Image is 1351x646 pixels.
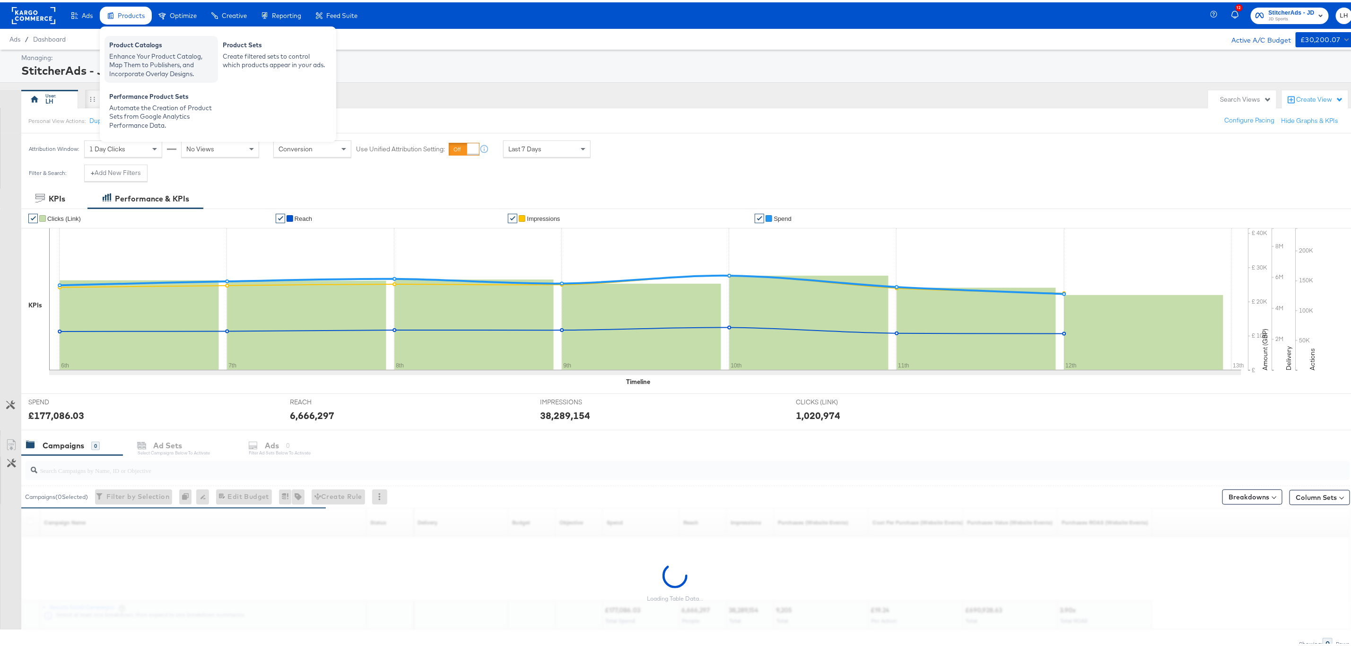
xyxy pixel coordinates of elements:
[45,95,53,104] div: LH
[796,406,840,420] div: 1,020,974
[1290,488,1350,503] button: Column Sets
[118,9,145,17] span: Products
[89,114,117,123] button: Duplicate
[1222,487,1282,502] button: Breakdowns
[540,395,611,404] span: IMPRESSIONS
[1281,114,1338,123] button: Hide Graphs & KPIs
[28,167,67,174] div: Filter & Search:
[21,60,1350,76] div: StitcherAds - JD
[49,191,65,202] div: KPIs
[1220,93,1272,102] div: Search Views
[37,455,1225,473] input: Search Campaigns by Name, ID or Objective
[1236,2,1243,9] div: 12
[28,298,42,307] div: KPIs
[1218,110,1281,127] button: Configure Pacing
[508,211,517,221] a: ✔
[290,406,334,420] div: 6,666,297
[1284,344,1293,368] text: Delivery
[91,439,100,448] div: 0
[84,162,148,179] button: +Add New Filters
[1261,326,1269,368] text: Amount (GBP)
[627,375,651,384] div: Timeline
[356,142,445,151] label: Use Unified Attribution Setting:
[276,211,285,221] a: ✔
[1308,346,1316,368] text: Actions
[179,487,196,502] div: 0
[1269,13,1315,21] span: JD Sports
[279,142,313,151] span: Conversion
[91,166,95,175] strong: +
[796,395,867,404] span: CLICKS (LINK)
[1221,30,1291,44] div: Active A/C Budget
[1340,8,1349,19] span: LH
[647,593,703,600] div: Loading Table Data...
[508,142,541,151] span: Last 7 Days
[1335,638,1350,645] div: Rows
[527,213,560,220] span: Impressions
[1299,638,1323,645] div: Showing:
[25,490,88,499] div: Campaigns ( 0 Selected)
[755,211,764,221] a: ✔
[99,93,129,102] div: New View
[28,406,84,420] div: £177,086.03
[290,395,361,404] span: REACH
[1251,5,1329,22] button: StitcherAds - JDJD Sports
[774,213,792,220] span: Spend
[43,438,84,449] div: Campaigns
[89,142,125,151] span: 1 Day Clicks
[1230,4,1246,23] button: 12
[90,94,95,99] div: Drag to reorder tab
[170,9,197,17] span: Optimize
[295,213,313,220] span: Reach
[272,9,301,17] span: Reporting
[540,406,590,420] div: 38,289,154
[47,213,81,220] span: Clicks (Link)
[28,211,38,221] a: ✔
[222,9,247,17] span: Creative
[1269,6,1315,16] span: StitcherAds - JD
[33,33,66,41] a: Dashboard
[115,191,189,202] div: Performance & KPIs
[28,143,79,150] div: Attribution Window:
[28,115,86,122] div: Personal View Actions:
[326,9,357,17] span: Feed Suite
[28,395,99,404] span: SPEND
[186,142,214,151] span: No Views
[21,51,1350,60] div: Managing:
[1300,32,1341,44] div: £30,200.07
[82,9,93,17] span: Ads
[20,33,33,41] span: /
[9,33,20,41] span: Ads
[1296,93,1343,102] div: Create View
